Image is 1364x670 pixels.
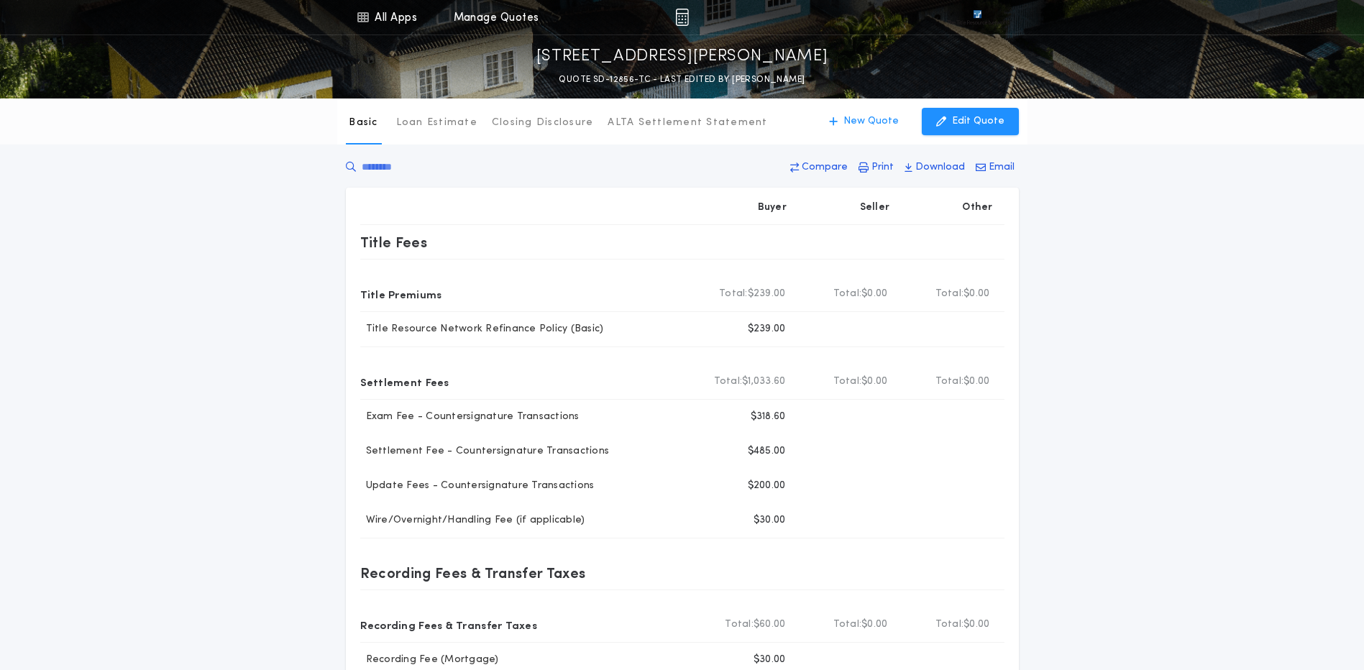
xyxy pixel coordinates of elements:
p: Exam Fee - Countersignature Transactions [360,410,580,424]
p: Title Resource Network Refinance Policy (Basic) [360,322,604,336]
b: Total: [935,287,964,301]
button: Download [900,155,969,180]
span: $0.00 [861,287,887,301]
p: [STREET_ADDRESS][PERSON_NAME] [536,45,828,68]
span: $0.00 [964,618,989,632]
p: Compare [802,160,848,175]
p: Download [915,160,965,175]
b: Total: [833,375,862,389]
span: $239.00 [748,287,786,301]
span: $0.00 [964,287,989,301]
p: QUOTE SD-12856-TC - LAST EDITED BY [PERSON_NAME] [559,73,805,87]
span: $0.00 [964,375,989,389]
b: Total: [935,618,964,632]
p: $239.00 [748,322,786,336]
p: $200.00 [748,479,786,493]
p: ALTA Settlement Statement [608,116,767,130]
p: Settlement Fee - Countersignature Transactions [360,444,610,459]
p: $485.00 [748,444,786,459]
span: $0.00 [861,618,887,632]
p: New Quote [843,114,899,129]
p: Seller [860,201,890,215]
b: Total: [833,287,862,301]
button: Email [971,155,1019,180]
p: $30.00 [754,513,786,528]
p: Update Fees - Countersignature Transactions [360,479,595,493]
button: Compare [786,155,852,180]
p: Title Premiums [360,283,442,306]
img: vs-icon [947,10,1007,24]
span: $0.00 [861,375,887,389]
p: Basic [349,116,377,130]
p: $30.00 [754,653,786,667]
b: Total: [725,618,754,632]
button: Edit Quote [922,108,1019,135]
p: Loan Estimate [396,116,477,130]
p: Email [989,160,1015,175]
p: Edit Quote [952,114,1004,129]
p: Recording Fees & Transfer Taxes [360,561,586,584]
p: Recording Fee (Mortgage) [360,653,499,667]
b: Total: [935,375,964,389]
p: $318.60 [751,410,786,424]
b: Total: [833,618,862,632]
b: Total: [714,375,743,389]
span: $60.00 [754,618,786,632]
p: Recording Fees & Transfer Taxes [360,613,538,636]
p: Other [962,201,992,215]
p: Closing Disclosure [492,116,594,130]
img: img [675,9,689,26]
b: Total: [719,287,748,301]
button: Print [854,155,898,180]
p: Title Fees [360,231,428,254]
p: Print [871,160,894,175]
p: Settlement Fees [360,370,449,393]
p: Wire/Overnight/Handling Fee (if applicable) [360,513,585,528]
p: Buyer [758,201,787,215]
span: $1,033.60 [742,375,785,389]
button: New Quote [815,108,913,135]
